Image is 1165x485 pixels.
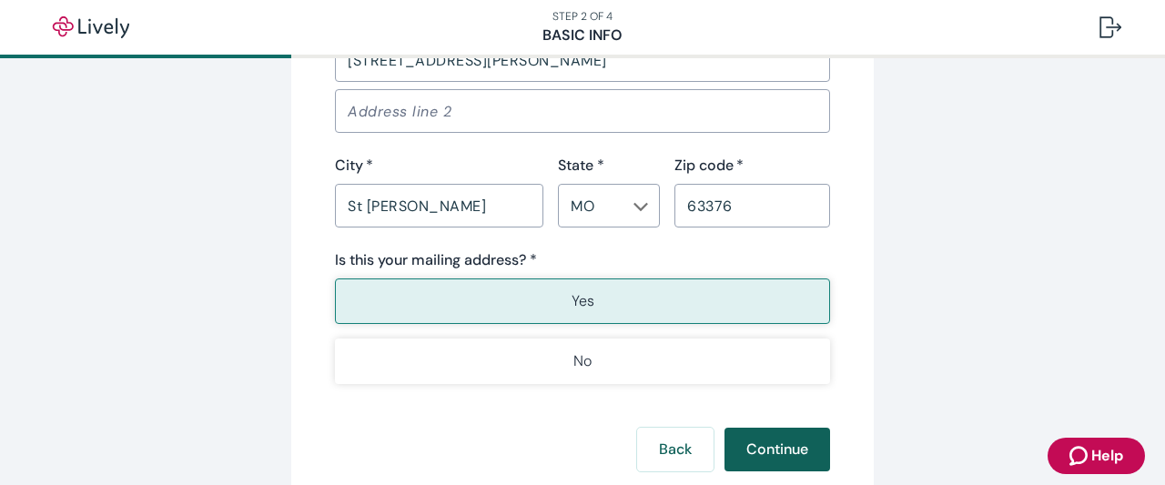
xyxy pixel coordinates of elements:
svg: Chevron icon [633,199,648,214]
input: Address line 2 [335,93,830,129]
label: State * [558,155,604,177]
button: Back [637,428,714,471]
input: -- [563,193,624,218]
p: No [573,350,592,372]
label: City [335,155,373,177]
span: Help [1091,445,1123,467]
input: Address line 1 [335,42,830,78]
button: No [335,338,830,384]
input: City [335,187,543,224]
input: Zip code [674,187,830,224]
button: Yes [335,278,830,324]
label: Is this your mailing address? * [335,249,537,271]
label: Zip code [674,155,744,177]
button: Open [632,197,650,216]
button: Zendesk support iconHelp [1048,438,1145,474]
button: Continue [724,428,830,471]
button: Log out [1085,5,1136,49]
p: Yes [572,290,594,312]
img: Lively [40,16,142,38]
svg: Zendesk support icon [1069,445,1091,467]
